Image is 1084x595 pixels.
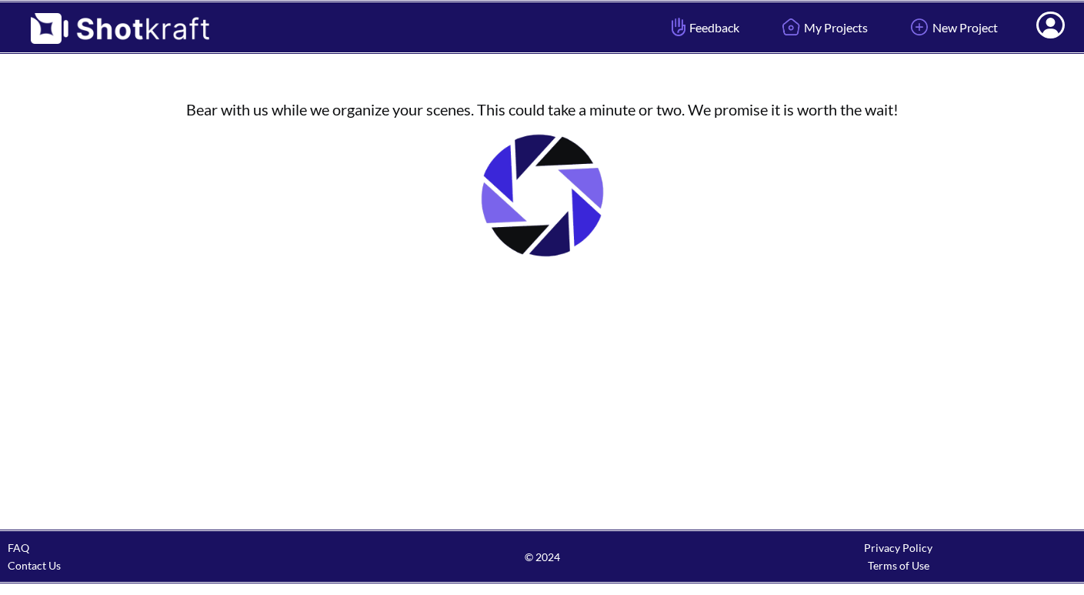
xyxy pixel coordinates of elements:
a: Contact Us [8,559,61,572]
a: My Projects [766,7,879,48]
a: New Project [895,7,1009,48]
img: Home Icon [778,14,804,40]
div: Privacy Policy [720,539,1076,557]
span: Feedback [668,18,739,36]
img: Add Icon [906,14,932,40]
img: Hand Icon [668,14,689,40]
a: FAQ [8,541,29,554]
div: Terms of Use [720,557,1076,574]
span: © 2024 [364,548,720,566]
img: Loading.. [465,119,619,272]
